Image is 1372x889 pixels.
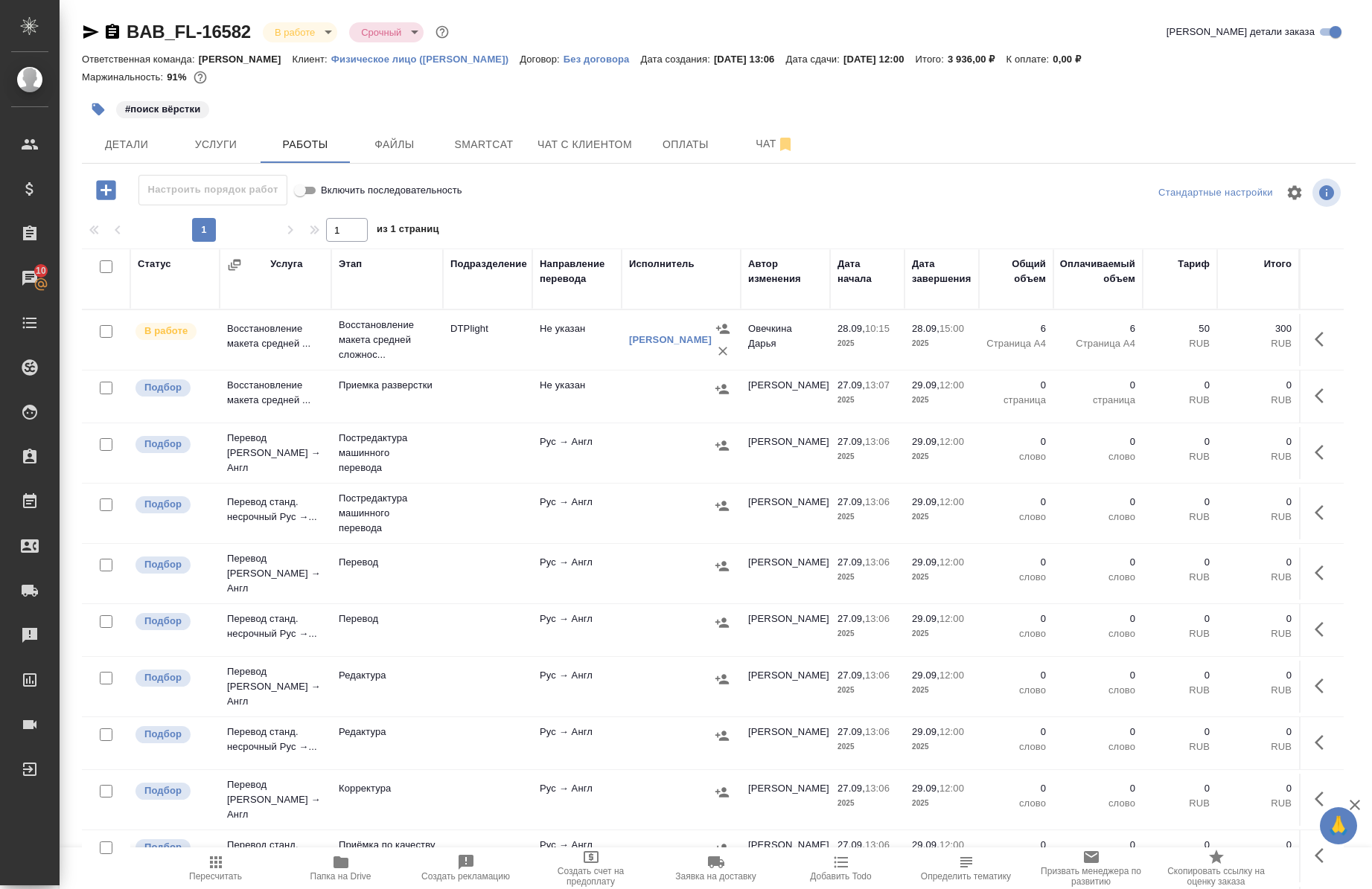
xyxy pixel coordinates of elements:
button: Здесь прячутся важные кнопки [1306,781,1341,817]
p: #поиск вёрстки [125,102,200,117]
p: Редактура [339,668,435,683]
p: 0 [1150,555,1210,570]
span: Определить тематику [921,871,1011,882]
p: 29.09, [912,613,939,624]
td: Перевод [PERSON_NAME] → Англ [220,657,331,716]
p: слово [986,683,1046,698]
p: 0 [1150,434,1210,449]
p: 91% [167,71,190,83]
p: 29.09, [912,670,939,681]
p: 10:15 [865,323,890,334]
p: Клиент: [293,54,331,65]
p: 0 [986,781,1046,796]
button: Назначить [711,668,733,690]
div: Тариф [1178,257,1210,272]
button: Папка на Drive [278,847,403,889]
td: [PERSON_NAME] [741,717,830,769]
button: Доп статусы указывают на важность/срочность заказа [433,22,452,42]
div: Этап [339,257,362,272]
p: 2025 [837,449,897,464]
span: Работы [269,135,341,154]
button: Назначить [711,378,733,400]
p: 2025 [837,510,897,524]
p: Редактура [339,725,435,739]
p: 0,00 ₽ [1053,54,1092,65]
button: Добавить тэг [82,93,115,126]
p: RUB [1225,796,1292,811]
span: Услуги [180,135,252,154]
p: RUB [1150,739,1210,754]
p: Подбор [144,783,182,798]
p: 0 [986,495,1046,510]
button: Здесь прячутся важные кнопки [1306,612,1341,647]
td: [PERSON_NAME] [741,661,830,713]
p: 27.09, [837,379,865,391]
p: 0 [986,555,1046,570]
p: 2025 [837,336,897,351]
a: BAB_FL-16582 [127,22,251,42]
p: слово [986,626,1046,641]
p: 0 [1150,781,1210,796]
p: Постредактура машинного перевода [339,491,435,536]
p: 12:00 [939,436,964,447]
p: 2025 [912,449,971,464]
p: 12:00 [939,670,964,681]
p: 0 [986,668,1046,683]
button: Здесь прячутся важные кнопки [1306,725,1341,760]
p: 27.09, [837,726,865,737]
p: 13:06 [865,670,890,681]
button: Здесь прячутся важные кнопки [1306,378,1341,414]
button: Добавить Todo [779,847,904,889]
td: Восстановление макета средней ... [220,370,331,423]
p: Подбор [144,380,182,395]
button: Заявка на доставку [654,847,779,889]
span: Посмотреть информацию [1312,179,1344,207]
p: 12:00 [939,379,964,391]
p: 0 [986,838,1046,853]
td: Рус → Англ [532,774,622,826]
p: слово [1061,570,1135,585]
button: Удалить [712,340,734,362]
td: Перевод [PERSON_NAME] → Англ [220,423,331,483]
p: [DATE] 13:06 [714,54,786,65]
span: Настроить таблицу [1277,175,1312,211]
p: Постредактура машинного перевода [339,431,435,475]
button: Здесь прячутся важные кнопки [1306,838,1341,873]
button: Здесь прячутся важные кнопки [1306,668,1341,704]
p: 2025 [837,393,897,408]
p: слово [1061,683,1135,698]
p: RUB [1150,570,1210,585]
p: RUB [1225,449,1292,464]
button: Скопировать ссылку [103,23,121,41]
p: Перевод [339,612,435,626]
div: Можно подбирать исполнителей [134,725,212,745]
button: Создать рекламацию [403,847,529,889]
p: 0 [1150,725,1210,739]
p: 2025 [912,683,971,698]
p: 2025 [912,336,971,351]
span: Smartcat [448,135,520,154]
td: [PERSON_NAME] [741,774,830,826]
p: Маржинальность: [82,71,167,83]
p: 0 [1061,378,1135,393]
p: 2025 [912,570,971,585]
p: Подбор [144,727,182,742]
p: 0 [1225,495,1292,510]
p: 2025 [912,796,971,811]
div: Дата начала [837,257,897,286]
p: 29.09, [912,436,939,447]
button: Здесь прячутся важные кнопки [1306,495,1341,530]
td: Перевод станд. несрочный Рус →... [220,487,331,539]
p: 13:06 [865,556,890,568]
p: 300 [1225,321,1292,336]
a: 10 [4,260,56,297]
td: Рус → Англ [532,427,622,479]
p: 0 [1150,668,1210,683]
td: Не указан [532,314,622,366]
p: 2025 [912,739,971,754]
td: Рус → Англ [532,661,622,713]
p: Итого: [916,54,948,65]
p: 0 [1150,378,1210,393]
span: поиск вёрстки [115,102,211,115]
span: Добавить Todo [810,871,871,882]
